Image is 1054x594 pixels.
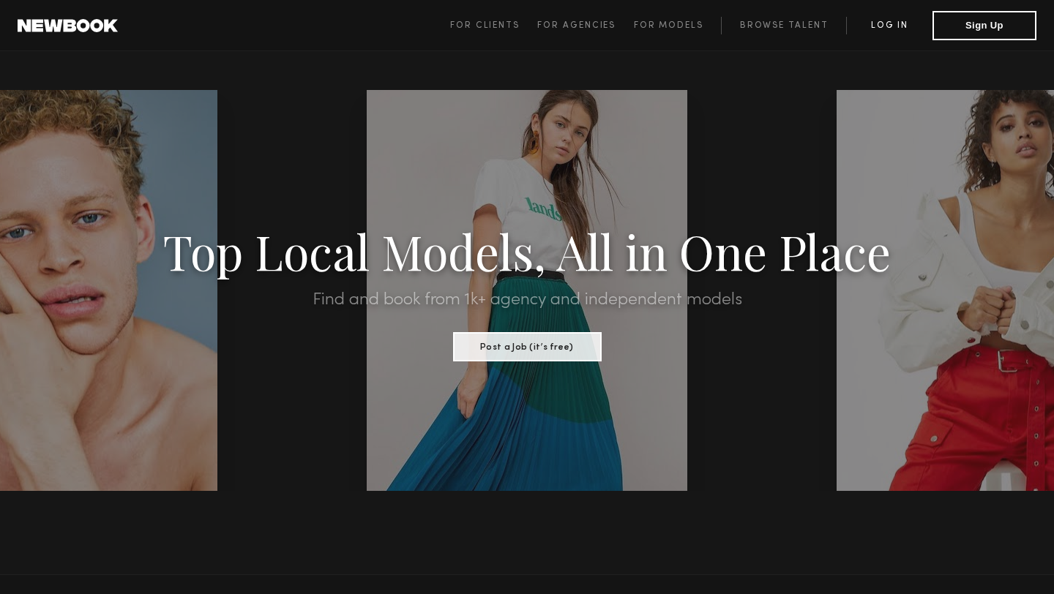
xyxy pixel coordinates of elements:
[537,21,616,30] span: For Agencies
[79,291,975,309] h2: Find and book from 1k+ agency and independent models
[537,17,633,34] a: For Agencies
[721,17,846,34] a: Browse Talent
[634,17,722,34] a: For Models
[453,337,602,353] a: Post a Job (it’s free)
[453,332,602,361] button: Post a Job (it’s free)
[79,228,975,274] h1: Top Local Models, All in One Place
[450,21,520,30] span: For Clients
[846,17,932,34] a: Log in
[932,11,1036,40] button: Sign Up
[634,21,703,30] span: For Models
[450,17,537,34] a: For Clients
